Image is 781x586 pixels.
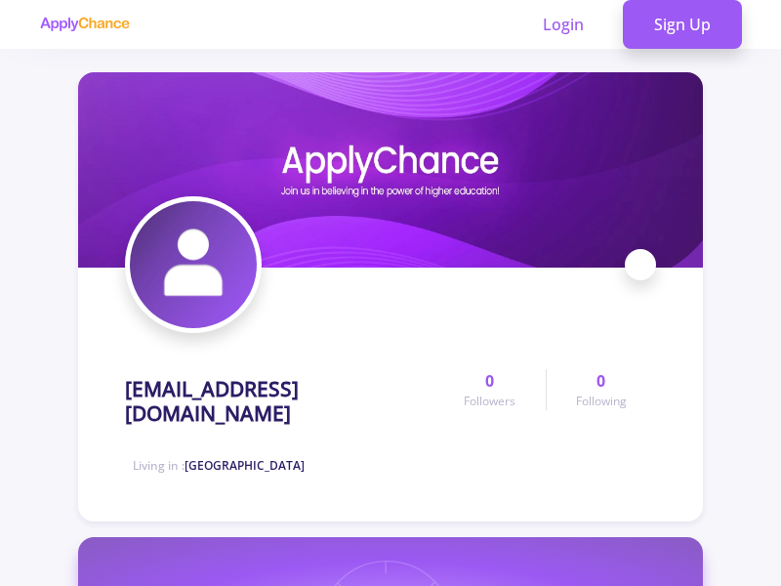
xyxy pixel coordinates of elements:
[39,17,130,32] img: applychance logo text only
[130,201,257,328] img: jbn_mahi@yahoo.comavatar
[125,377,434,426] h1: [EMAIL_ADDRESS][DOMAIN_NAME]
[185,457,305,474] span: [GEOGRAPHIC_DATA]
[434,369,545,410] a: 0Followers
[133,457,305,474] span: Living in :
[576,393,627,410] span: Following
[78,72,703,268] img: jbn_mahi@yahoo.comcover image
[464,393,515,410] span: Followers
[596,369,605,393] span: 0
[546,369,656,410] a: 0Following
[485,369,494,393] span: 0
